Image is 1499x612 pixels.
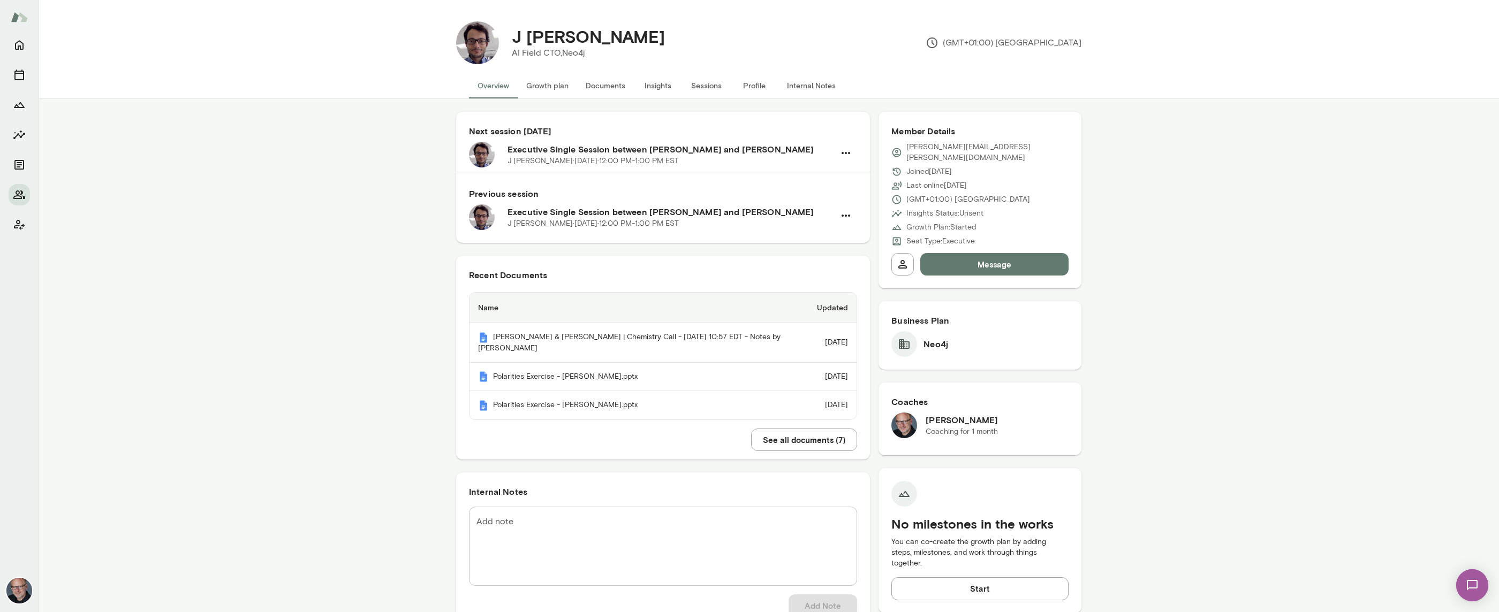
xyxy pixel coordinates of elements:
button: Documents [9,154,30,175]
img: Nick Gould [891,412,917,438]
h6: Recent Documents [469,269,857,281]
p: Joined [DATE] [906,166,952,177]
img: J Barrasa [456,21,499,64]
h6: Coaches [891,395,1069,408]
button: Insights [634,73,682,98]
th: Name [470,293,808,323]
button: Client app [9,214,30,235]
h6: Executive Single Session between [PERSON_NAME] and [PERSON_NAME] [508,143,835,156]
h6: Member Details [891,125,1069,137]
h6: [PERSON_NAME] [926,414,998,426]
button: Message [920,253,1069,276]
h6: Next session [DATE] [469,125,857,137]
p: Last online [DATE] [906,180,967,191]
button: Overview [469,73,518,98]
h6: Neo4j [923,338,948,350]
td: [DATE] [808,363,857,392]
p: Growth Plan: Started [906,222,976,233]
th: Polarities Exercise - [PERSON_NAME].pptx [470,391,808,419]
p: (GMT+01:00) [GEOGRAPHIC_DATA] [926,36,1081,49]
h6: Executive Single Session between [PERSON_NAME] and [PERSON_NAME] [508,205,835,218]
h6: Internal Notes [469,485,857,498]
p: Insights Status: Unsent [906,208,983,219]
p: J [PERSON_NAME] · [DATE] · 12:00 PM-1:00 PM EST [508,218,679,229]
img: Nick Gould [6,578,32,603]
button: Profile [730,73,778,98]
p: [PERSON_NAME][EMAIL_ADDRESS][PERSON_NAME][DOMAIN_NAME] [906,142,1069,163]
button: Home [9,34,30,56]
button: Documents [577,73,634,98]
button: Growth plan [518,73,577,98]
p: (GMT+01:00) [GEOGRAPHIC_DATA] [906,194,1030,205]
p: AI Field CTO, Neo4j [512,47,665,59]
img: Mento [11,7,28,27]
button: Insights [9,124,30,146]
h6: Previous session [469,187,857,200]
h5: No milestones in the works [891,515,1069,532]
th: Updated [808,293,857,323]
h4: J [PERSON_NAME] [512,26,665,47]
img: Mento | Coaching sessions [478,371,489,382]
h6: Business Plan [891,314,1069,327]
button: Growth Plan [9,94,30,116]
th: [PERSON_NAME] & [PERSON_NAME] | Chemistry Call - [DATE] 10:57 EDT - Notes by [PERSON_NAME] [470,323,808,363]
p: Seat Type: Executive [906,236,975,247]
img: Mento | Coaching sessions [478,332,489,343]
th: Polarities Exercise - [PERSON_NAME].pptx [470,363,808,392]
p: Coaching for 1 month [926,426,998,437]
button: Sessions [9,64,30,86]
p: You can co-create the growth plan by adding steps, milestones, and work through things together. [891,537,1069,569]
button: Members [9,184,30,205]
td: [DATE] [808,323,857,363]
td: [DATE] [808,391,857,419]
button: See all documents (7) [751,429,857,451]
p: J [PERSON_NAME] · [DATE] · 12:00 PM-1:00 PM EST [508,156,679,166]
button: Sessions [682,73,730,98]
button: Internal Notes [778,73,844,98]
img: Mento | Coaching sessions [478,400,489,411]
button: Start [891,577,1069,600]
